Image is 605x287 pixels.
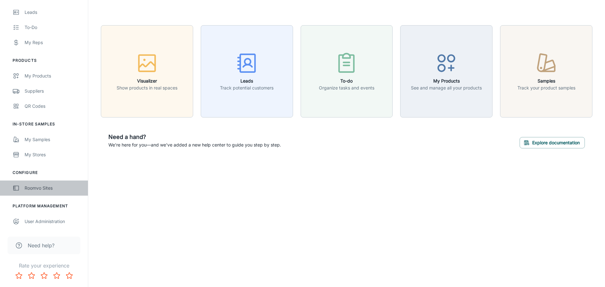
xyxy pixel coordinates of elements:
p: Show products in real spaces [117,84,177,91]
button: My ProductsSee and manage all your products [400,25,493,118]
p: We're here for you—and we've added a new help center to guide you step by step. [108,141,281,148]
a: To-doOrganize tasks and events [301,68,393,74]
div: Suppliers [25,88,82,95]
div: Leads [25,9,82,16]
h6: To-do [319,77,374,84]
button: SamplesTrack your product samples [500,25,592,118]
button: Explore documentation [520,137,585,148]
h6: Leads [220,77,274,84]
a: Explore documentation [520,139,585,145]
div: My Stores [25,151,82,158]
button: To-doOrganize tasks and events [301,25,393,118]
p: Organize tasks and events [319,84,374,91]
h6: My Products [411,77,482,84]
a: SamplesTrack your product samples [500,68,592,74]
a: My ProductsSee and manage all your products [400,68,493,74]
p: Track potential customers [220,84,274,91]
button: LeadsTrack potential customers [201,25,293,118]
h6: Samples [517,77,575,84]
div: To-do [25,24,82,31]
div: My Products [25,72,82,79]
a: LeadsTrack potential customers [201,68,293,74]
div: My Reps [25,39,82,46]
p: Track your product samples [517,84,575,91]
div: QR Codes [25,103,82,110]
h6: Need a hand? [108,133,281,141]
h6: Visualizer [117,77,177,84]
p: See and manage all your products [411,84,482,91]
button: VisualizerShow products in real spaces [101,25,193,118]
div: My Samples [25,136,82,143]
